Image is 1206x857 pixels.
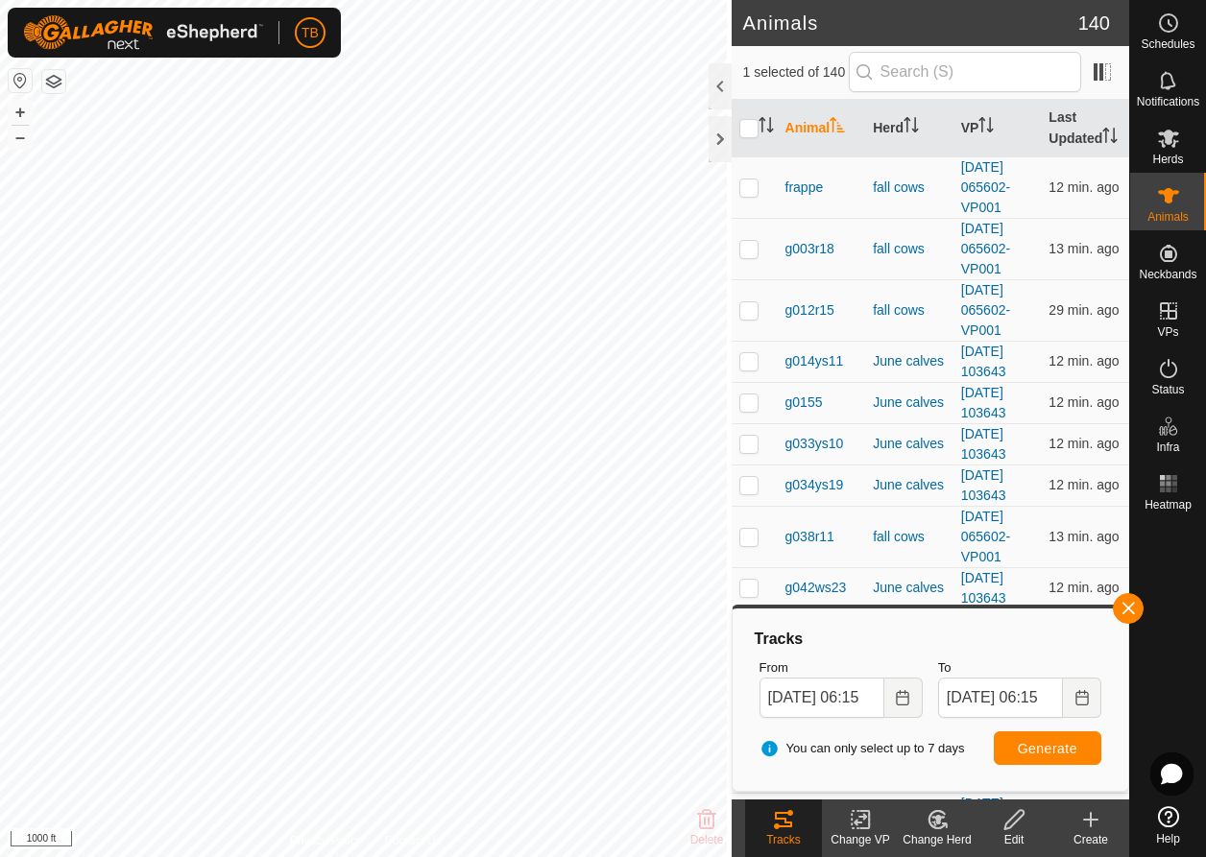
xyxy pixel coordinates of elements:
a: [DATE] 065602-VP001 [961,159,1010,215]
div: June calves [873,434,946,454]
div: June calves [873,475,946,495]
p-sorticon: Activate to sort [1102,131,1118,146]
div: Create [1052,831,1129,848]
span: Herds [1152,154,1183,165]
button: Reset Map [9,69,32,92]
span: Aug 20, 2025 at 6:01 AM [1049,241,1119,256]
div: Tracks [752,628,1109,651]
span: Schedules [1141,38,1194,50]
span: Aug 20, 2025 at 6:01 AM [1049,529,1119,544]
span: Help [1156,833,1180,845]
div: June calves [873,351,946,371]
button: Generate [994,731,1101,765]
span: Neckbands [1139,269,1196,280]
button: Choose Date [884,678,923,718]
span: g042ws23 [785,578,847,598]
div: fall cows [873,239,946,259]
div: fall cows [873,527,946,547]
a: Help [1130,798,1206,852]
a: Contact Us [384,832,441,849]
a: [DATE] 103643 [961,344,1006,379]
p-sorticon: Activate to sort [978,120,994,135]
div: fall cows [873,300,946,321]
span: Aug 20, 2025 at 6:02 AM [1049,436,1119,451]
div: Change Herd [899,831,976,848]
span: Aug 20, 2025 at 6:02 AM [1049,353,1119,369]
p-sorticon: Activate to sort [830,120,845,135]
a: Privacy Policy [290,832,362,849]
div: Edit [976,831,1052,848]
span: Infra [1156,441,1179,453]
span: g014ys11 [785,351,844,371]
span: Generate [1018,741,1077,756]
span: Aug 20, 2025 at 6:02 AM [1049,394,1119,410]
p-sorticon: Activate to sort [759,120,774,135]
a: [DATE] 103643 [961,570,1006,606]
p-sorticon: Activate to sort [904,120,919,135]
a: [DATE] 103643 [961,385,1006,420]
a: [DATE] 065602-VP001 [961,796,1010,851]
span: Status [1151,384,1184,395]
div: June calves [873,578,946,598]
span: frappe [785,178,824,198]
a: [DATE] 103643 [961,467,1006,503]
span: Notifications [1137,96,1199,107]
div: fall cows [873,178,946,198]
a: [DATE] 103643 [961,426,1006,462]
label: To [938,658,1101,678]
th: VP [953,100,1042,157]
img: Gallagher Logo [23,15,263,50]
span: Heatmap [1145,499,1192,511]
span: TB [301,23,319,43]
span: Aug 20, 2025 at 6:02 AM [1049,179,1119,195]
span: Animals [1147,211,1189,223]
span: g0155 [785,393,823,413]
button: – [9,126,32,149]
button: Choose Date [1063,678,1101,718]
th: Herd [865,100,953,157]
span: 140 [1078,9,1110,37]
span: VPs [1157,326,1178,338]
span: g034ys19 [785,475,844,495]
div: Tracks [745,831,822,848]
a: [DATE] 065602-VP001 [961,221,1010,276]
button: Map Layers [42,70,65,93]
th: Animal [778,100,866,157]
span: Aug 20, 2025 at 6:02 AM [1049,477,1119,492]
a: [DATE] 065602-VP001 [961,282,1010,338]
h2: Animals [743,12,1078,35]
div: June calves [873,393,946,413]
span: Aug 20, 2025 at 6:02 AM [1049,580,1119,595]
a: [DATE] 065602-VP001 [961,509,1010,564]
span: Aug 20, 2025 at 5:45 AM [1049,302,1119,318]
span: g012r15 [785,300,834,321]
span: 1 selected of 140 [743,62,849,83]
label: From [760,658,923,678]
input: Search (S) [849,52,1081,92]
span: g038r11 [785,527,834,547]
div: Change VP [822,831,899,848]
span: You can only select up to 7 days [760,739,965,758]
button: + [9,101,32,124]
span: g033ys10 [785,434,844,454]
th: Last Updated [1041,100,1129,157]
span: g003r18 [785,239,834,259]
